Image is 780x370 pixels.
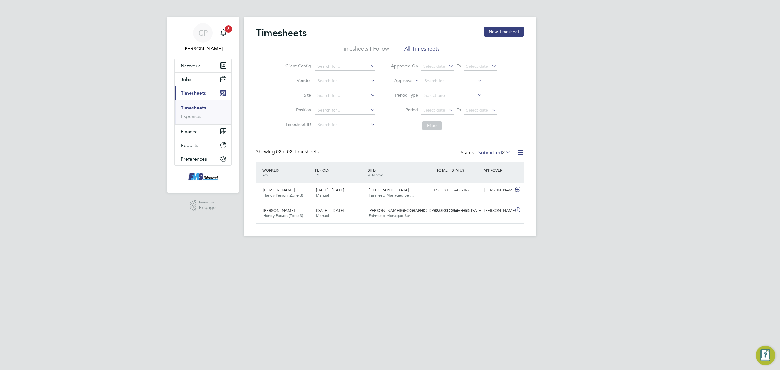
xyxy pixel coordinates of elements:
[316,193,329,198] span: Manual
[482,185,514,195] div: [PERSON_NAME]
[502,150,505,156] span: 2
[466,63,488,69] span: Select date
[256,27,307,39] h2: Timesheets
[461,149,512,157] div: Status
[181,76,191,82] span: Jobs
[315,77,375,85] input: Search for...
[484,27,524,37] button: New Timesheet
[341,45,389,56] li: Timesheets I Follow
[276,149,287,155] span: 02 of
[181,113,201,119] a: Expenses
[404,45,440,56] li: All Timesheets
[315,106,375,115] input: Search for...
[175,152,231,165] button: Preferences
[315,121,375,129] input: Search for...
[181,129,198,134] span: Finance
[263,213,303,218] span: Handy Person (Zone 3)
[284,78,311,83] label: Vendor
[366,165,419,180] div: SITE
[175,138,231,152] button: Reports
[167,17,239,193] nav: Main navigation
[436,168,447,173] span: TOTAL
[369,187,409,193] span: [GEOGRAPHIC_DATA]
[284,92,311,98] label: Site
[369,208,482,213] span: [PERSON_NAME][GEOGRAPHIC_DATA], [GEOGRAPHIC_DATA]
[316,208,344,213] span: [DATE] - [DATE]
[315,91,375,100] input: Search for...
[391,63,418,69] label: Approved On
[175,73,231,86] button: Jobs
[419,185,450,195] div: £523.80
[422,91,482,100] input: Select one
[181,156,207,162] span: Preferences
[423,63,445,69] span: Select date
[316,187,344,193] span: [DATE] - [DATE]
[422,77,482,85] input: Search for...
[369,213,414,218] span: Fairmead Managed Ser…
[419,206,450,216] div: £873.00
[422,121,442,130] button: Filter
[328,168,329,173] span: /
[262,173,271,177] span: ROLE
[263,193,303,198] span: Handy Person (Zone 3)
[450,185,482,195] div: Submitted
[276,149,319,155] span: 02 Timesheets
[199,205,216,210] span: Engage
[190,200,216,212] a: Powered byEngage
[263,208,295,213] span: [PERSON_NAME]
[174,23,232,52] a: CP[PERSON_NAME]
[375,168,376,173] span: /
[482,206,514,216] div: [PERSON_NAME]
[175,86,231,100] button: Timesheets
[198,29,208,37] span: CP
[391,107,418,112] label: Period
[316,213,329,218] span: Manual
[455,106,463,114] span: To
[315,62,375,71] input: Search for...
[181,63,200,69] span: Network
[261,165,314,180] div: WORKER
[256,149,320,155] div: Showing
[225,25,232,33] span: 8
[423,107,445,113] span: Select date
[369,193,414,198] span: Fairmead Managed Ser…
[181,142,198,148] span: Reports
[385,78,413,84] label: Approver
[284,63,311,69] label: Client Config
[199,200,216,205] span: Powered by
[466,107,488,113] span: Select date
[455,62,463,70] span: To
[174,172,232,182] a: Go to home page
[187,172,219,182] img: f-mead-logo-retina.png
[284,107,311,112] label: Position
[174,45,232,52] span: Callum Pridmore
[314,165,366,180] div: PERIOD
[478,150,511,156] label: Submitted
[175,59,231,72] button: Network
[175,125,231,138] button: Finance
[175,100,231,124] div: Timesheets
[315,173,324,177] span: TYPE
[391,92,418,98] label: Period Type
[756,346,775,365] button: Engage Resource Center
[450,206,482,216] div: Submitted
[482,165,514,176] div: APPROVER
[284,122,311,127] label: Timesheet ID
[450,165,482,176] div: STATUS
[263,187,295,193] span: [PERSON_NAME]
[217,23,229,43] a: 8
[181,90,206,96] span: Timesheets
[181,105,206,111] a: Timesheets
[278,168,279,173] span: /
[368,173,383,177] span: VENDOR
